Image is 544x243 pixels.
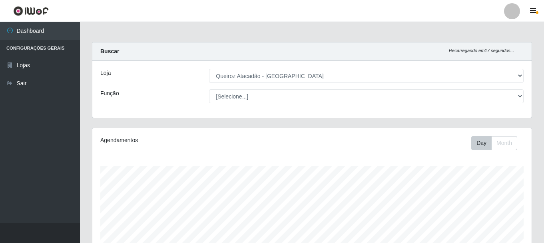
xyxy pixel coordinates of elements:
[449,48,514,53] i: Recarregando em 17 segundos...
[491,136,517,150] button: Month
[13,6,49,16] img: CoreUI Logo
[100,69,111,77] label: Loja
[100,136,270,145] div: Agendamentos
[100,89,119,98] label: Função
[471,136,517,150] div: First group
[100,48,119,54] strong: Buscar
[471,136,524,150] div: Toolbar with button groups
[471,136,492,150] button: Day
